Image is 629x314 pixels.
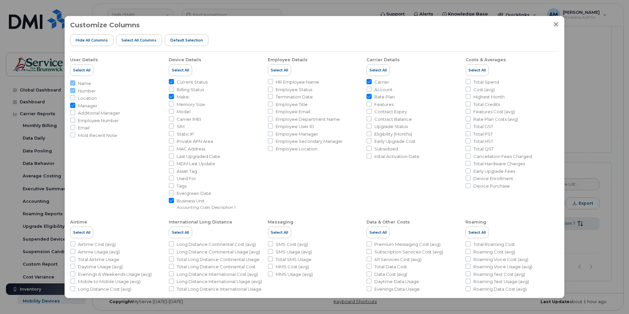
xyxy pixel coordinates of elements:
button: Select All [70,226,93,238]
span: Current Status [177,79,208,85]
span: Premium Messaging Cost (avg) [374,241,440,248]
span: Number [78,88,96,94]
span: Employee Email [276,109,310,115]
span: Tags [177,183,187,189]
span: Total Hardware Charges [473,161,525,167]
span: Data Cost (avg) [374,271,407,277]
span: Daytime Usage (avg) [78,264,123,270]
div: International Long Distance [169,219,232,225]
span: Model [177,109,190,115]
span: Long Distance Cost (avg) [78,286,131,292]
span: Make [177,94,189,100]
span: Total Roaming Cost [473,241,515,248]
span: Employee Secondary Manager [276,138,343,144]
small: Accounting Code, Description 1 [177,205,236,210]
span: Total Airtime Usage [78,256,119,263]
span: MDM Last Update [177,161,215,167]
span: Carrier IMEI [177,116,201,122]
span: Select All [172,67,189,73]
span: Rate Plan Costs (avg) [473,116,518,122]
span: Evenings Data Usage [374,286,420,292]
span: Upgrade Status [374,123,408,130]
span: Total PST [473,131,493,137]
span: Highest Month [473,94,505,100]
button: Default Selection [165,34,209,46]
span: Roaming Voice Usage (avg) [473,264,532,270]
span: SMS Usage (avg) [276,249,312,255]
div: Employee Details [268,57,308,63]
span: Long Distance International Usage (avg) [177,278,262,285]
button: Select All [366,64,390,76]
span: Airtime Cost (avg) [78,241,116,248]
span: Name [78,80,91,87]
span: Initial Activation Date [374,153,419,160]
span: MAC Address [177,146,205,152]
span: Select All [369,230,387,235]
span: Total QST [473,146,494,152]
span: Features [374,101,393,108]
span: Long Distance Continental Usage (avg) [177,249,260,255]
span: Termination Date [276,94,313,100]
button: Select All [70,64,93,76]
span: Employee Manager [276,131,318,137]
span: Cancellation Fees Charged [473,153,532,160]
div: Messaging [268,219,293,225]
span: Select All [271,67,288,73]
span: Daytime Data Usage [374,278,419,285]
span: Total GST [473,123,493,130]
span: Total Spend [473,79,499,85]
button: Hide All Columns [70,34,113,46]
span: Private APN Area [177,138,213,144]
button: Select all Columns [116,34,163,46]
span: MMS Usage (avg) [276,271,313,277]
span: Total HST [473,138,493,144]
button: Select All [268,64,291,76]
span: Total SMS Usage [276,256,312,263]
span: SMS Cost (avg) [276,241,308,248]
div: Carrier Details [366,57,400,63]
span: Total Long Distance Continental Usage [177,256,260,263]
span: Roaming Cost (avg) [473,249,515,255]
span: Select All [172,230,189,235]
button: Select All [465,226,489,238]
span: Select All [271,230,288,235]
span: Employee Status [276,87,312,93]
div: Costs & Averages [465,57,506,63]
span: Evergreen Date [177,190,211,196]
div: Data & Other Costs [366,219,410,225]
span: Manager [78,103,97,109]
span: Employee Location [276,146,317,152]
span: Select All [369,67,387,73]
div: Device Details [169,57,201,63]
span: Subsidized [374,146,398,152]
span: Email [78,125,89,131]
span: Subscription Services Cost (avg) [374,249,443,255]
span: SIM [177,123,185,130]
span: Select All [468,67,486,73]
span: Total Data Cost [374,264,407,270]
span: Cost (avg) [473,87,495,93]
span: Last Upgraded Date [177,153,220,160]
span: Roaming Text Usage (avg) [473,278,529,285]
span: Billing Status [177,87,204,93]
button: Select All [366,226,390,238]
span: Total Credits [473,101,500,108]
span: Carrier [374,79,389,85]
span: Airtime Usage (avg) [78,249,120,255]
span: Early Upgrade Fees [473,168,515,174]
span: Mobile to Mobile Usage (avg) [78,278,140,285]
span: Contract Balance [374,116,412,122]
span: HR Employee Name [276,79,319,85]
span: Rate Plan [374,94,395,100]
span: Used For [177,175,196,182]
button: Select All [169,226,192,238]
span: Roaming Text Cost (avg) [473,271,525,277]
span: Additional Manager [78,110,120,116]
span: Early Upgrade Cost [374,138,415,144]
span: Device Enrollment [473,175,513,182]
span: Roaming Voice Cost (avg) [473,256,528,263]
span: Select All [73,230,90,235]
span: Hide All Columns [76,38,108,43]
span: Static IP [177,131,194,137]
button: Select All [268,226,291,238]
